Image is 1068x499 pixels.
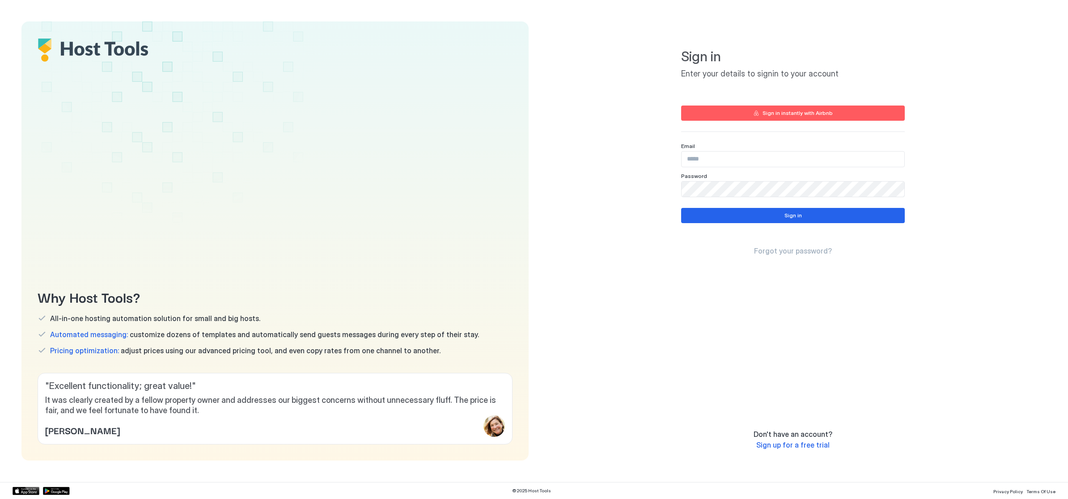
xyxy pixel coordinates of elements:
span: Don't have an account? [754,430,832,439]
span: Forgot your password? [754,246,832,255]
span: customize dozens of templates and automatically send guests messages during every step of their s... [50,330,479,339]
span: adjust prices using our advanced pricing tool, and even copy rates from one channel to another. [50,346,441,355]
a: Sign up for a free trial [756,440,830,450]
span: [PERSON_NAME] [45,423,120,437]
span: Email [681,143,695,149]
span: All-in-one hosting automation solution for small and big hosts. [50,314,260,323]
div: profile [483,415,505,437]
div: Sign in instantly with Airbnb [763,109,833,117]
span: Automated messaging: [50,330,128,339]
button: Sign in instantly with Airbnb [681,106,905,121]
span: © 2025 Host Tools [512,488,551,494]
input: Input Field [682,152,904,167]
div: Sign in [784,211,802,220]
span: Privacy Policy [993,489,1023,494]
a: App Store [13,487,39,495]
a: Google Play Store [43,487,70,495]
span: Password [681,173,707,179]
span: It was clearly created by a fellow property owner and addresses our biggest concerns without unne... [45,395,505,415]
span: Sign in [681,48,905,65]
button: Sign in [681,208,905,223]
span: Terms Of Use [1026,489,1055,494]
span: Pricing optimization: [50,346,119,355]
a: Privacy Policy [993,486,1023,495]
span: Sign up for a free trial [756,440,830,449]
a: Forgot your password? [754,246,832,256]
input: Input Field [682,182,904,197]
span: Enter your details to signin to your account [681,69,905,79]
a: Terms Of Use [1026,486,1055,495]
span: " Excellent functionality; great value! " [45,381,505,392]
span: Why Host Tools? [38,287,513,307]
